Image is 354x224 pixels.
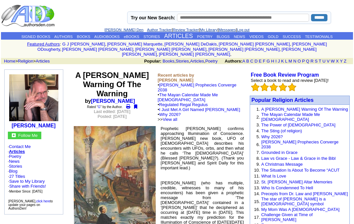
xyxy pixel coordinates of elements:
[18,59,33,64] a: Religion
[105,28,144,32] a: [PERSON_NAME] Den
[9,169,17,174] a: Blog
[62,42,105,47] a: G J [PERSON_NAME]
[251,78,329,83] font: Select a book to read and review [DATE]!
[225,59,242,64] b: Authors:
[54,35,72,39] a: AUTHORS
[161,126,244,170] font: Prophetic [PERSON_NAME] confirms approaching Illumination of Conscience. [PERSON_NAME] new book, ...
[9,164,22,169] a: Stories
[254,191,260,196] font: 14.
[21,35,50,39] a: SIGNED BOOKS
[288,83,296,91] img: bigemptystars.png
[9,149,25,154] a: Articles
[319,59,321,64] a: T
[243,59,245,64] a: A
[327,59,330,64] a: V
[61,48,62,51] font: i
[271,59,274,64] a: H
[163,117,177,122] a: View all
[197,35,212,39] a: POETRY
[261,179,332,184] a: St. [PERSON_NAME] Altar Memories
[2,59,50,64] font: > >
[279,83,287,91] img: bigemptystars.png
[131,15,175,20] label: Try our New Search:
[124,35,139,39] a: eBOOKS
[291,43,292,46] font: i
[77,35,90,39] a: BOOKS
[165,42,217,47] a: [PERSON_NAME] DeDakis
[158,73,194,83] b: Recent articles by [PERSON_NAME]
[9,179,45,184] a: Save to My Library
[281,48,282,51] font: i
[163,59,174,64] a: Books
[8,144,60,194] font: · · · · · ·
[1,4,56,27] img: logo_ad.gif
[11,123,55,128] a: [PERSON_NAME]
[135,47,206,52] a: [PERSON_NAME] [PERSON_NAME]
[164,33,193,39] a: ARTICLES
[158,53,159,56] font: i
[107,42,163,47] a: [PERSON_NAME] Marquette
[251,72,319,78] a: Free Book Review Program
[12,133,16,137] img: gc.jpg
[62,47,133,52] a: [PERSON_NAME] [PERSON_NAME]
[256,115,260,120] font: 2.
[251,83,260,91] img: bigemptystars.png
[254,59,257,64] a: D
[36,199,50,203] a: click here
[27,42,60,47] a: Featured Authors
[218,43,219,46] font: i
[315,59,318,64] a: S
[261,107,348,112] a: A [PERSON_NAME] Warning Of The Warning
[261,174,286,178] a: What Is Love
[323,59,325,64] a: U
[75,71,149,98] font: A [PERSON_NAME] Warning Of The Warning
[261,128,302,133] a: The Sting (of religion)
[259,59,262,64] a: E
[256,107,260,112] font: 1.
[9,184,46,189] a: Share with Friends!
[261,191,348,196] a: Precepts from Dr. Law and [PERSON_NAME]
[91,98,135,104] a: [PERSON_NAME]
[158,102,240,122] font: •
[158,92,218,102] a: The Mayan Calendar Made Me [DEMOGRAPHIC_DATA]
[9,174,25,179] a: 27 Titles
[336,59,339,64] a: X
[261,112,320,122] a: The Mayan Calendar Made Me [DEMOGRAPHIC_DATA]
[9,159,20,164] a: News
[268,35,279,39] a: GOLD
[200,28,218,32] a: My Library
[37,42,327,57] font: , , , , , , , , , ,
[219,42,290,47] a: [PERSON_NAME] [PERSON_NAME]
[122,47,317,57] a: [PERSON_NAME] [PERSON_NAME]
[87,105,123,109] font: Rated " " by the Author.
[217,35,230,39] a: BLOGS
[281,59,284,64] a: K
[275,59,277,64] a: I
[4,59,15,64] a: Home
[251,97,314,103] a: Popular Religion Articles
[261,162,303,167] a: A Christmas Message
[159,52,230,57] a: [PERSON_NAME] [PERSON_NAME]
[237,28,249,32] a: Log out
[37,42,327,52] a: [PERSON_NAME] ODougherty
[250,59,253,64] a: C
[256,122,260,127] font: 3.
[261,212,313,222] a: Challenge Given at Time of [PERSON_NAME]
[144,59,352,64] font: , , ,
[254,168,260,173] font: 10.
[9,74,58,121] img: 211017.jpeg
[36,59,50,64] a: Articles
[158,112,181,122] font: • >>
[254,174,260,178] font: 11.
[293,59,296,64] a: N
[219,28,236,32] a: Messages
[288,59,292,64] a: M
[18,132,38,138] a: Follow Me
